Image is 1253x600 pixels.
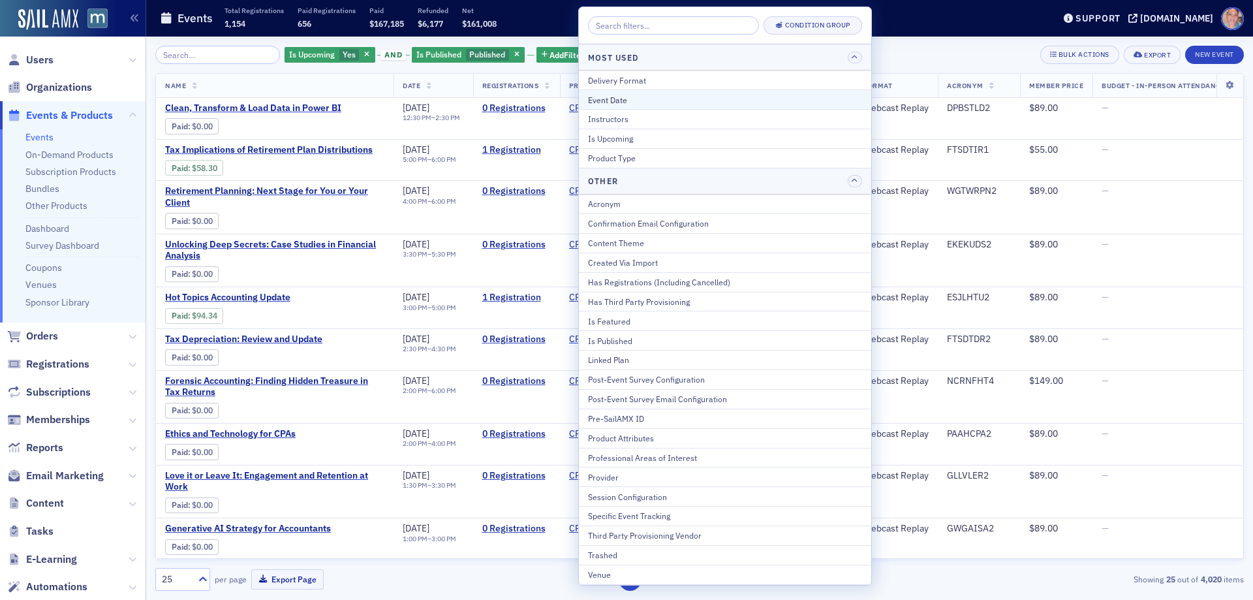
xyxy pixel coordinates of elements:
div: – [403,250,456,259]
time: 12:30 PM [403,113,431,122]
a: Venues [25,279,57,291]
div: Is Upcoming [588,133,862,144]
a: Events & Products [7,108,113,123]
div: Webcast Replay [863,144,929,156]
button: Condition Group [764,16,862,35]
a: Tax Implications of Retirement Plan Distributions [165,144,384,156]
button: Instructors [579,109,871,129]
div: NCRNFHT4 [947,375,1011,387]
span: Automations [26,580,87,594]
span: 1,154 [224,18,245,29]
button: Trashed [579,545,871,565]
span: CPA Crossings [569,144,651,156]
div: Is Featured [588,315,862,327]
a: Organizations [7,80,92,95]
span: $0.00 [192,121,213,131]
h1: Events [178,10,213,26]
span: $94.34 [192,311,217,321]
a: Tax Depreciation: Review and Update [165,334,384,345]
span: Registrations [482,81,539,90]
a: Dashboard [25,223,69,234]
a: On-Demand Products [25,149,114,161]
span: CPA Crossings [569,239,651,251]
div: Trashed [588,549,862,561]
span: — [1102,144,1109,155]
button: Professional Areas of Interest [579,448,871,467]
span: Date [403,81,420,90]
time: 3:30 PM [403,249,427,259]
span: [DATE] [403,102,429,114]
button: Is Published [579,330,871,350]
span: — [1102,291,1109,303]
button: Delivery Format [579,71,871,89]
span: Is Upcoming [289,49,335,59]
div: Webcast Replay [863,523,929,535]
span: Is Published [416,49,461,59]
span: $89.00 [1029,469,1058,481]
a: 0 Registrations [482,523,551,535]
div: Export [1144,52,1171,59]
span: Reports [26,441,63,455]
a: Reports [7,441,63,455]
time: 3:00 PM [403,303,427,312]
span: $6,177 [418,18,443,29]
span: [DATE] [403,238,429,250]
a: Forensic Accounting: Finding Hidden Treasure in Tax Returns [165,375,384,398]
button: Specific Event Tracking [579,506,871,526]
time: 5:30 PM [431,249,456,259]
button: Content Theme [579,233,871,253]
div: – [403,155,456,164]
p: Total Registrations [224,6,284,15]
span: : [172,500,192,510]
a: Sponsor Library [25,296,89,308]
time: 6:00 PM [431,155,456,164]
a: CPA Crossings [569,292,628,304]
a: Email Marketing [7,469,104,483]
a: Bundles [25,183,59,195]
a: 0 Registrations [482,375,551,387]
a: Registrations [7,357,89,371]
a: CPA Crossings [569,239,628,251]
a: Generative AI Strategy for Accountants [165,523,384,535]
span: Subscriptions [26,385,91,400]
button: Linked Plan [579,350,871,370]
span: [DATE] [403,333,429,345]
a: CPA Crossings [569,334,628,345]
button: Venue [579,565,871,584]
div: Bulk Actions [1059,51,1109,58]
time: 4:00 PM [403,197,427,206]
a: 0 Registrations [482,103,551,114]
button: [DOMAIN_NAME] [1128,14,1218,23]
span: Memberships [26,413,90,427]
span: [DATE] [403,428,429,439]
span: $161,008 [462,18,497,29]
span: $55.00 [1029,144,1058,155]
span: [DATE] [403,185,429,197]
span: [DATE] [403,144,429,155]
span: Profile [1221,7,1244,30]
span: $89.00 [1029,238,1058,250]
a: Unlocking Deep Secrets: Case Studies in Financial Analysis [165,239,384,262]
div: Paid: 0 - $0 [165,266,219,282]
a: Paid [172,542,188,552]
a: 0 Registrations [482,334,551,345]
div: Webcast Replay [863,185,929,197]
div: FTSDTIR1 [947,144,1011,156]
span: CPA Crossings [569,470,651,482]
a: Ethics and Technology for CPAs [165,428,384,440]
span: [DATE] [403,375,429,387]
div: Webcast Replay [863,375,929,387]
button: Provider [579,467,871,486]
span: $89.00 [1029,428,1058,439]
div: Support [1075,12,1121,24]
span: Tasks [26,524,54,539]
a: Memberships [7,413,90,427]
button: Export [1124,46,1181,64]
button: Product Type [579,148,871,168]
button: Third Party Provisioning Vendor [579,526,871,545]
a: Subscriptions [7,385,91,400]
button: Acronym [579,195,871,213]
div: Delivery Format [588,74,862,86]
a: Paid [172,163,188,173]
